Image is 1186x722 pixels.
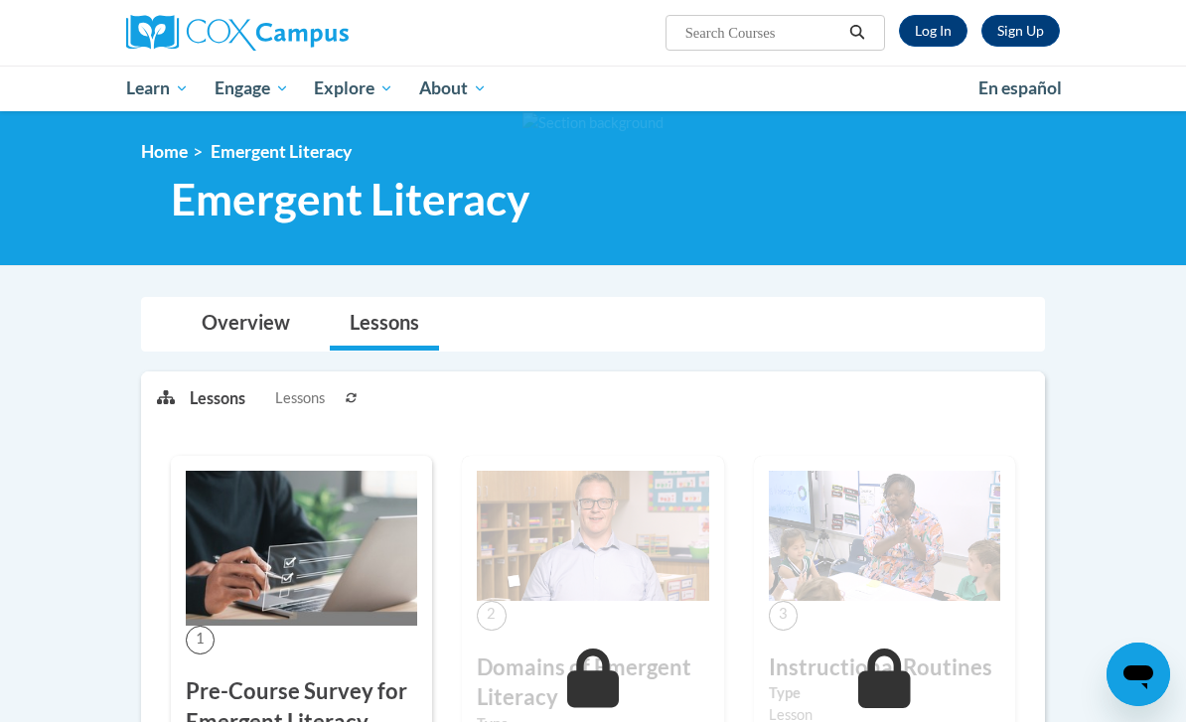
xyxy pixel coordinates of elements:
span: Engage [215,76,289,100]
a: En español [965,68,1075,109]
button: Search [842,21,872,45]
a: Engage [202,66,302,111]
a: Overview [182,298,310,351]
h3: Instructional Routines [769,652,1000,683]
a: Learn [113,66,202,111]
input: Search Courses [683,21,842,45]
img: Course Image [477,471,708,601]
span: Explore [314,76,393,100]
img: Cox Campus [126,15,349,51]
span: About [419,76,487,100]
span: Emergent Literacy [211,141,352,162]
a: Lessons [330,298,439,351]
span: 3 [769,601,798,630]
img: Section background [522,112,664,134]
span: 2 [477,601,506,630]
span: Emergent Literacy [171,173,529,225]
a: Cox Campus [126,15,417,51]
span: Lessons [275,387,325,409]
span: En español [978,77,1062,98]
div: Main menu [111,66,1075,111]
p: Lessons [190,387,245,409]
a: Register [981,15,1060,47]
label: Type [769,682,1000,704]
a: Home [141,141,188,162]
a: Explore [301,66,406,111]
img: Course Image [186,471,417,626]
span: Learn [126,76,189,100]
span: 1 [186,626,215,654]
h3: Domains of Emergent Literacy [477,652,708,714]
iframe: Button to launch messaging window [1107,643,1170,706]
a: Log In [899,15,967,47]
img: Course Image [769,471,1000,601]
a: About [406,66,500,111]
